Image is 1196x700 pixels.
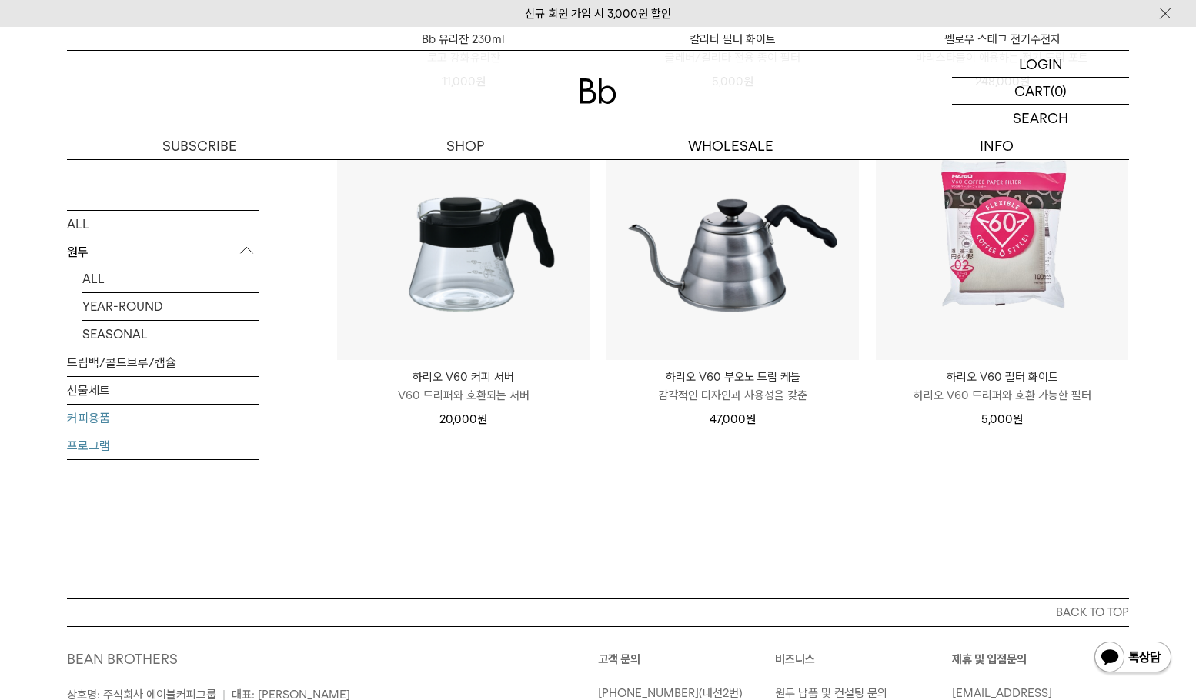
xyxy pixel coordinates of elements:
a: [PHONE_NUMBER] [598,686,699,700]
p: 하리오 V60 드리퍼와 호환 가능한 필터 [876,386,1128,405]
span: 5,000 [981,412,1023,426]
a: 신규 회원 가입 시 3,000원 할인 [525,7,671,21]
a: 원두 납품 및 컨설팅 문의 [775,686,887,700]
p: CART [1014,78,1051,104]
button: BACK TO TOP [67,598,1129,626]
span: 원 [746,412,756,426]
a: SUBSCRIBE [67,132,332,159]
a: ALL [67,211,259,238]
span: 20,000 [439,412,487,426]
a: 하리오 V60 커피 서버 V60 드리퍼와 호환되는 서버 [337,368,590,405]
p: SEARCH [1013,105,1068,132]
p: 제휴 및 입점문의 [952,650,1129,668]
img: 로고 [580,78,616,104]
p: INFO [864,132,1129,159]
a: 하리오 V60 필터 화이트 하리오 V60 드리퍼와 호환 가능한 필터 [876,368,1128,405]
img: 하리오 V60 커피 서버 [337,108,590,360]
a: LOGIN [952,51,1129,78]
p: 비즈니스 [775,650,952,668]
p: 하리오 V60 부오노 드립 케틀 [606,368,859,386]
p: 하리오 V60 커피 서버 [337,368,590,386]
p: 감각적인 디자인과 사용성을 갖춘 [606,386,859,405]
span: 원 [477,412,487,426]
a: YEAR-ROUND [82,293,259,320]
p: (0) [1051,78,1067,104]
p: 원두 [67,238,259,266]
a: 커피용품 [67,405,259,432]
a: CART (0) [952,78,1129,105]
p: 고객 문의 [598,650,775,668]
a: 선물세트 [67,377,259,404]
p: V60 드리퍼와 호환되는 서버 [337,386,590,405]
a: SEASONAL [82,321,259,348]
p: WHOLESALE [598,132,864,159]
span: 원 [1013,412,1023,426]
span: 47,000 [710,412,756,426]
img: 카카오톡 채널 1:1 채팅 버튼 [1093,640,1173,677]
a: 하리오 V60 부오노 드립 케틀 감각적인 디자인과 사용성을 갖춘 [606,368,859,405]
p: LOGIN [1019,51,1063,77]
a: 드립백/콜드브루/캡슐 [67,349,259,376]
a: BEAN BROTHERS [67,651,178,667]
a: SHOP [332,132,598,159]
a: 프로그램 [67,432,259,459]
p: 하리오 V60 필터 화이트 [876,368,1128,386]
img: 하리오 V60 필터 화이트 [876,108,1128,360]
img: 하리오 V60 부오노 드립 케틀 [606,108,859,360]
a: ALL [82,265,259,292]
